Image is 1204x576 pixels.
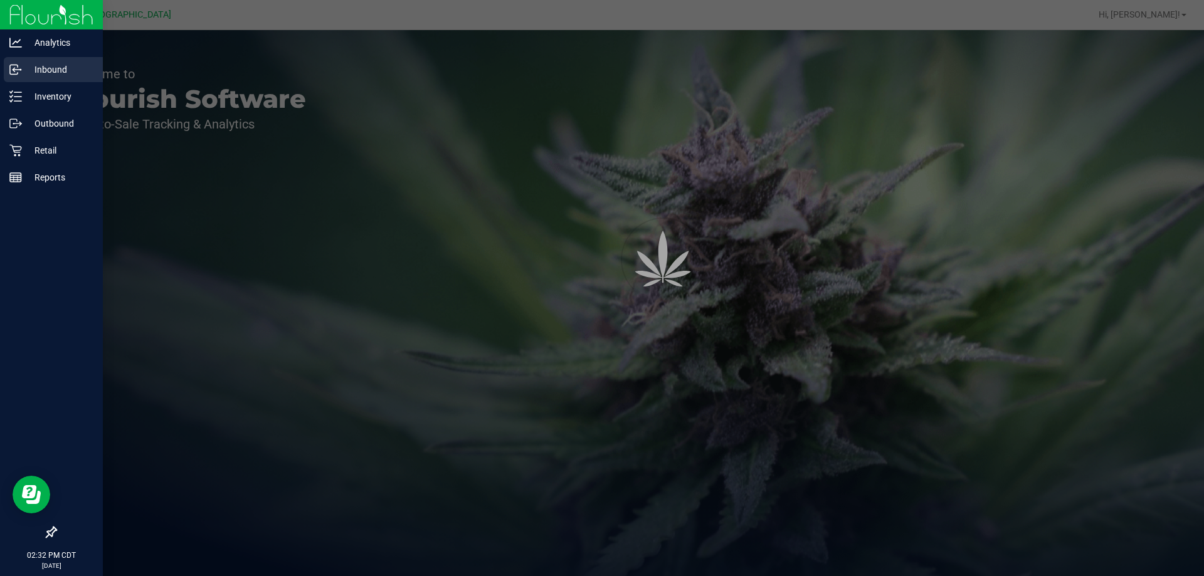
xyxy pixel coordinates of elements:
[6,550,97,561] p: 02:32 PM CDT
[22,143,97,158] p: Retail
[22,62,97,77] p: Inbound
[9,36,22,49] inline-svg: Analytics
[22,116,97,131] p: Outbound
[22,35,97,50] p: Analytics
[13,476,50,513] iframe: Resource center
[9,63,22,76] inline-svg: Inbound
[9,117,22,130] inline-svg: Outbound
[6,561,97,570] p: [DATE]
[9,90,22,103] inline-svg: Inventory
[9,171,22,184] inline-svg: Reports
[9,144,22,157] inline-svg: Retail
[22,170,97,185] p: Reports
[22,89,97,104] p: Inventory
